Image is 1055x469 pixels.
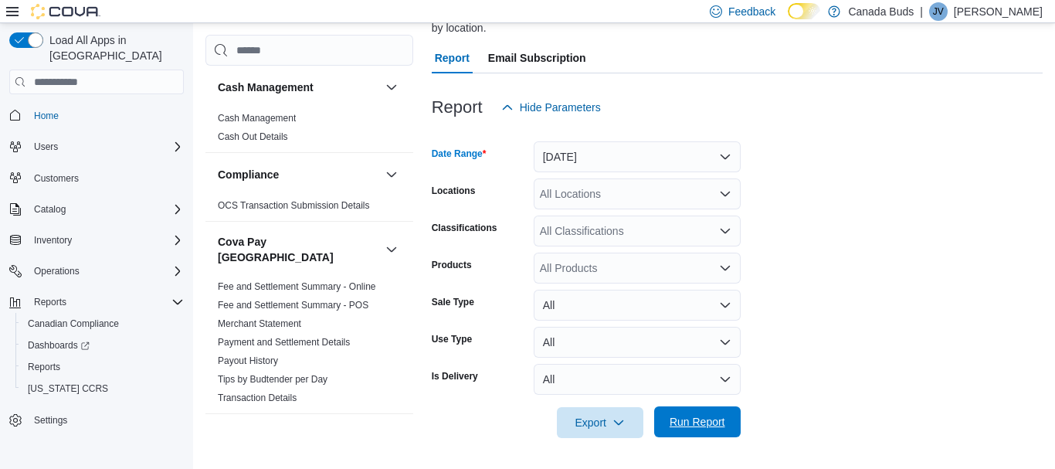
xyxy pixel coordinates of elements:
[382,165,401,184] button: Compliance
[22,336,96,355] a: Dashboards
[28,339,90,352] span: Dashboards
[3,229,190,251] button: Inventory
[205,196,413,221] div: Compliance
[933,2,944,21] span: JV
[218,167,279,182] h3: Compliance
[3,136,190,158] button: Users
[728,4,775,19] span: Feedback
[432,98,483,117] h3: Report
[218,373,327,386] span: Tips by Budtender per Day
[218,336,350,348] span: Payment and Settlement Details
[15,378,190,399] button: [US_STATE] CCRS
[3,260,190,282] button: Operations
[205,277,413,413] div: Cova Pay [GEOGRAPHIC_DATA]
[218,355,278,367] span: Payout History
[432,222,497,234] label: Classifications
[28,168,184,188] span: Customers
[218,355,278,366] a: Payout History
[3,409,190,431] button: Settings
[218,392,297,404] span: Transaction Details
[28,231,78,250] button: Inventory
[22,336,184,355] span: Dashboards
[432,148,487,160] label: Date Range
[495,92,607,123] button: Hide Parameters
[28,200,184,219] span: Catalog
[28,318,119,330] span: Canadian Compliance
[654,406,741,437] button: Run Report
[15,313,190,335] button: Canadian Compliance
[15,356,190,378] button: Reports
[670,414,725,430] span: Run Report
[534,141,741,172] button: [DATE]
[22,314,184,333] span: Canadian Compliance
[432,333,472,345] label: Use Type
[218,300,368,311] a: Fee and Settlement Summary - POS
[435,42,470,73] span: Report
[218,337,350,348] a: Payment and Settlement Details
[218,80,314,95] h3: Cash Management
[534,290,741,321] button: All
[28,231,184,250] span: Inventory
[719,188,731,200] button: Open list of options
[34,414,67,427] span: Settings
[34,203,66,216] span: Catalog
[432,185,476,197] label: Locations
[719,225,731,237] button: Open list of options
[15,335,190,356] a: Dashboards
[218,200,370,211] a: OCS Transaction Submission Details
[28,169,85,188] a: Customers
[34,110,59,122] span: Home
[218,234,379,265] button: Cova Pay [GEOGRAPHIC_DATA]
[34,234,72,246] span: Inventory
[432,370,478,382] label: Is Delivery
[34,141,58,153] span: Users
[43,32,184,63] span: Load All Apps in [GEOGRAPHIC_DATA]
[719,262,731,274] button: Open list of options
[34,265,80,277] span: Operations
[28,382,108,395] span: [US_STATE] CCRS
[218,299,368,311] span: Fee and Settlement Summary - POS
[218,167,379,182] button: Compliance
[929,2,948,21] div: Jillian Vander Doelen
[28,411,73,430] a: Settings
[205,109,413,152] div: Cash Management
[218,80,379,95] button: Cash Management
[218,393,297,403] a: Transaction Details
[28,293,184,311] span: Reports
[3,167,190,189] button: Customers
[520,100,601,115] span: Hide Parameters
[218,281,376,292] a: Fee and Settlement Summary - Online
[432,296,474,308] label: Sale Type
[488,42,586,73] span: Email Subscription
[28,293,73,311] button: Reports
[28,361,60,373] span: Reports
[788,19,789,20] span: Dark Mode
[218,374,327,385] a: Tips by Budtender per Day
[218,318,301,329] a: Merchant Statement
[31,4,100,19] img: Cova
[218,131,288,143] span: Cash Out Details
[34,296,66,308] span: Reports
[534,327,741,358] button: All
[920,2,923,21] p: |
[218,318,301,330] span: Merchant Statement
[28,107,65,125] a: Home
[788,3,820,19] input: Dark Mode
[22,358,184,376] span: Reports
[218,199,370,212] span: OCS Transaction Submission Details
[28,410,184,430] span: Settings
[218,280,376,293] span: Fee and Settlement Summary - Online
[218,113,296,124] a: Cash Management
[22,379,184,398] span: Washington CCRS
[534,364,741,395] button: All
[382,78,401,97] button: Cash Management
[218,112,296,124] span: Cash Management
[432,259,472,271] label: Products
[3,104,190,126] button: Home
[28,200,72,219] button: Catalog
[566,407,634,438] span: Export
[382,240,401,259] button: Cova Pay [GEOGRAPHIC_DATA]
[28,262,86,280] button: Operations
[22,358,66,376] a: Reports
[28,262,184,280] span: Operations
